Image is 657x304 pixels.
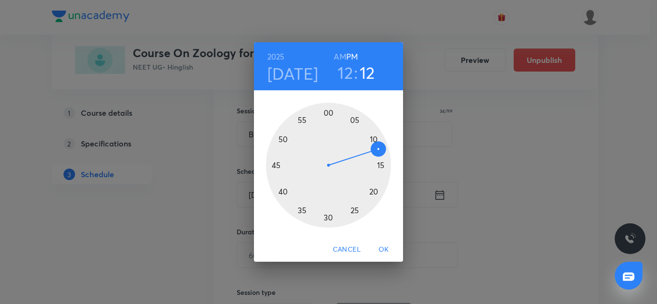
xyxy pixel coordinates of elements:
[346,50,358,63] button: PM
[329,241,365,258] button: Cancel
[334,50,346,63] button: AM
[333,243,361,255] span: Cancel
[368,241,399,258] button: OK
[267,50,285,63] button: 2025
[267,63,318,84] button: [DATE]
[360,62,375,83] button: 12
[372,243,395,255] span: OK
[354,62,358,83] h3: :
[338,62,353,83] button: 12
